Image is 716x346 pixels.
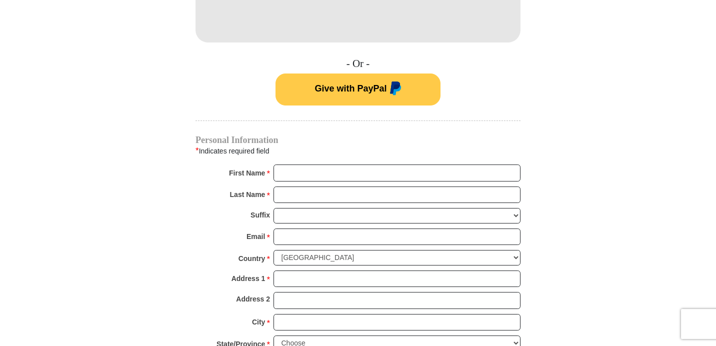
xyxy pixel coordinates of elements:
[230,187,265,201] strong: Last Name
[236,292,270,306] strong: Address 2
[314,83,386,93] span: Give with PayPal
[246,229,265,243] strong: Email
[195,57,520,70] h4: - Or -
[195,136,520,144] h4: Personal Information
[250,208,270,222] strong: Suffix
[229,166,265,180] strong: First Name
[252,315,265,329] strong: City
[231,271,265,285] strong: Address 1
[195,144,520,157] div: Indicates required field
[238,251,265,265] strong: Country
[387,81,401,97] img: paypal
[275,73,440,105] button: Give with PayPal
